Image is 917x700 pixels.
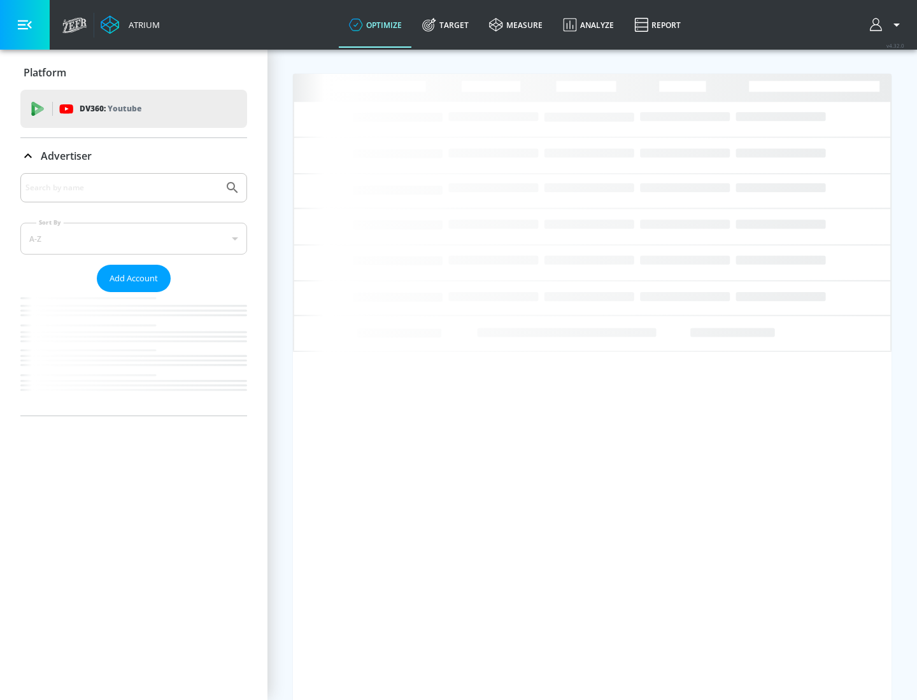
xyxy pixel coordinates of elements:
a: Atrium [101,15,160,34]
span: v 4.32.0 [886,42,904,49]
div: DV360: Youtube [20,90,247,128]
input: Search by name [25,179,218,196]
nav: list of Advertiser [20,292,247,416]
a: measure [479,2,553,48]
a: Report [624,2,691,48]
a: optimize [339,2,412,48]
div: Platform [20,55,247,90]
div: Atrium [124,19,160,31]
p: Platform [24,66,66,80]
div: A-Z [20,223,247,255]
p: Advertiser [41,149,92,163]
a: Target [412,2,479,48]
label: Sort By [36,218,64,227]
div: Advertiser [20,173,247,416]
button: Add Account [97,265,171,292]
div: Advertiser [20,138,247,174]
p: DV360: [80,102,141,116]
a: Analyze [553,2,624,48]
span: Add Account [110,271,158,286]
p: Youtube [108,102,141,115]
